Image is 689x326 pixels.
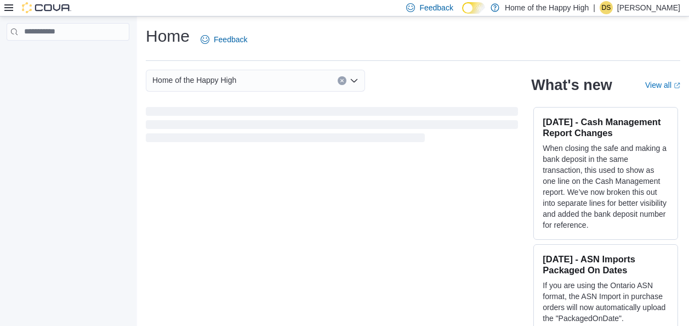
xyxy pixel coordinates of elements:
input: Dark Mode [462,2,485,14]
span: Feedback [214,34,247,45]
h3: [DATE] - Cash Management Report Changes [543,116,669,138]
p: When closing the safe and making a bank deposit in the same transaction, this used to show as one... [543,143,669,231]
p: Home of the Happy High [505,1,589,14]
nav: Complex example [7,43,129,69]
span: Loading [146,109,518,144]
button: Open list of options [350,76,358,85]
a: Feedback [196,29,252,50]
button: Clear input [338,76,346,85]
span: Feedback [419,2,453,13]
p: | [593,1,595,14]
span: Home of the Happy High [152,74,236,87]
h3: [DATE] - ASN Imports Packaged On Dates [543,254,669,276]
a: View allExternal link [645,81,680,89]
p: If you are using the Ontario ASN format, the ASN Import in purchase orders will now automatically... [543,280,669,324]
h1: Home [146,25,190,47]
p: [PERSON_NAME] [617,1,680,14]
span: DS [602,1,611,14]
h2: What's new [531,76,612,94]
img: Cova [22,2,71,13]
svg: External link [674,82,680,89]
div: Devanshu Sharma [600,1,613,14]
